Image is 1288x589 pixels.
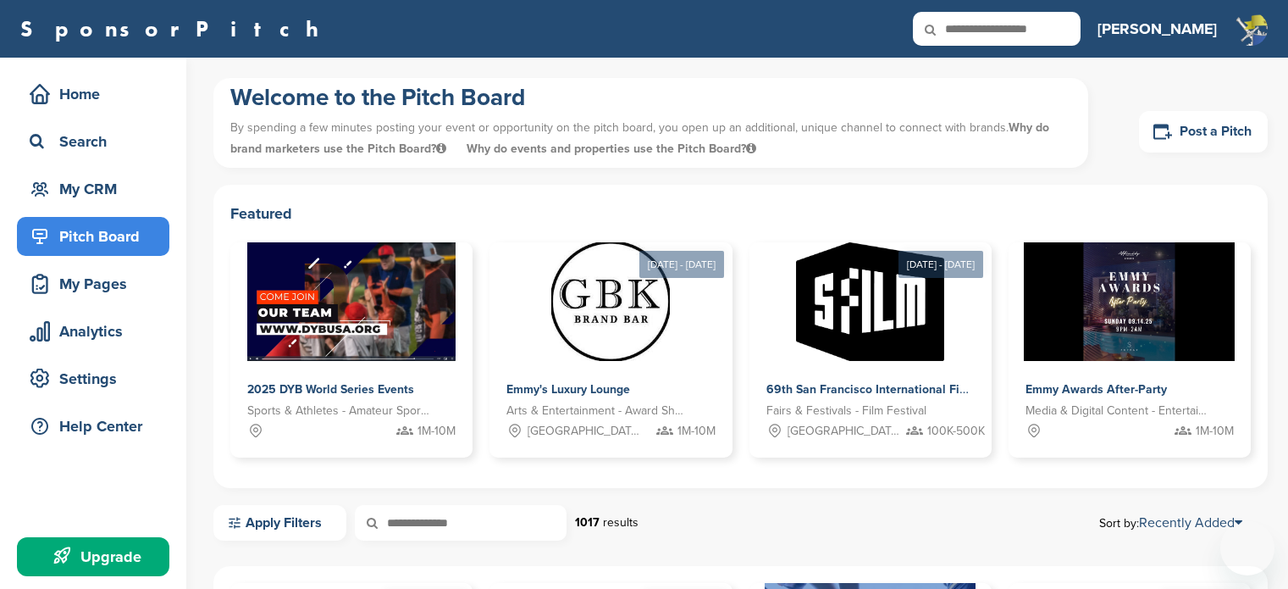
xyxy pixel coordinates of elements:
[766,382,1020,397] span: 69th San Francisco International Film Festival
[17,217,169,256] a: Pitch Board
[25,126,169,157] div: Search
[230,82,1071,113] h1: Welcome to the Pitch Board
[766,402,926,420] span: Fairs & Festivals - Film Festival
[17,359,169,398] a: Settings
[796,242,944,361] img: Sponsorpitch &
[17,264,169,303] a: My Pages
[213,505,346,541] a: Apply Filters
[1097,10,1217,47] a: [PERSON_NAME]
[506,382,630,397] span: Emmy's Luxury Lounge
[677,422,716,441] span: 1M-10M
[1097,17,1217,41] h3: [PERSON_NAME]
[639,251,724,278] div: [DATE] - [DATE]
[25,364,169,394] div: Settings
[247,242,456,361] img: Sponsorpitch &
[1139,514,1242,531] a: Recently Added
[17,122,169,161] a: Search
[17,407,169,446] a: Help Center
[25,174,169,204] div: My CRM
[1009,242,1251,458] a: Sponsorpitch & Emmy Awards After-Party Media & Digital Content - Entertainment 1M-10M
[17,75,169,114] a: Home
[1139,111,1268,153] a: Post a Pitch
[1024,242,1235,361] img: Sponsorpitch &
[25,411,169,442] div: Help Center
[25,79,169,109] div: Home
[927,422,985,441] span: 100K-500K
[749,215,992,458] a: [DATE] - [DATE] Sponsorpitch & 69th San Francisco International Film Festival Fairs & Festivals -...
[603,515,638,530] span: results
[1220,521,1274,575] iframe: Button to launch messaging window
[528,422,642,441] span: [GEOGRAPHIC_DATA], [GEOGRAPHIC_DATA]
[25,316,169,347] div: Analytics
[230,202,1251,225] h2: Featured
[417,422,456,441] span: 1M-10M
[788,422,902,441] span: [GEOGRAPHIC_DATA], [GEOGRAPHIC_DATA]
[25,542,169,572] div: Upgrade
[20,18,329,40] a: SponsorPitch
[230,113,1071,164] p: By spending a few minutes posting your event or opportunity on the pitch board, you open up an ad...
[506,402,689,420] span: Arts & Entertainment - Award Show
[17,537,169,576] a: Upgrade
[25,269,169,299] div: My Pages
[551,242,670,361] img: Sponsorpitch &
[17,169,169,208] a: My CRM
[230,242,473,458] a: Sponsorpitch & 2025 DYB World Series Events Sports & Athletes - Amateur Sports Leagues 1M-10M
[467,142,756,156] span: Why do events and properties use the Pitch Board?
[1196,422,1234,441] span: 1M-10M
[247,402,430,420] span: Sports & Athletes - Amateur Sports Leagues
[1025,402,1208,420] span: Media & Digital Content - Entertainment
[489,215,732,458] a: [DATE] - [DATE] Sponsorpitch & Emmy's Luxury Lounge Arts & Entertainment - Award Show [GEOGRAPHIC...
[25,221,169,252] div: Pitch Board
[247,382,414,397] span: 2025 DYB World Series Events
[1099,516,1242,530] span: Sort by:
[898,251,983,278] div: [DATE] - [DATE]
[1025,382,1167,397] span: Emmy Awards After-Party
[575,515,600,530] strong: 1017
[17,312,169,351] a: Analytics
